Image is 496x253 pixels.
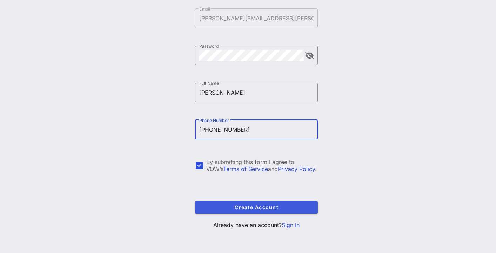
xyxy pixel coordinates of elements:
button: Create Account [195,201,318,214]
span: Create Account [201,204,312,210]
label: Phone Number [199,118,229,123]
a: Privacy Policy [278,165,315,172]
label: Full Name [199,81,219,86]
a: Terms of Service [223,165,268,172]
label: Password [199,43,219,49]
input: Phone Number [199,124,314,135]
button: append icon [305,52,314,59]
p: Already have an account? [195,221,318,229]
label: Email [199,6,210,12]
div: By submitting this form I agree to VOW’s and . [206,158,318,172]
a: Sign In [282,221,300,228]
